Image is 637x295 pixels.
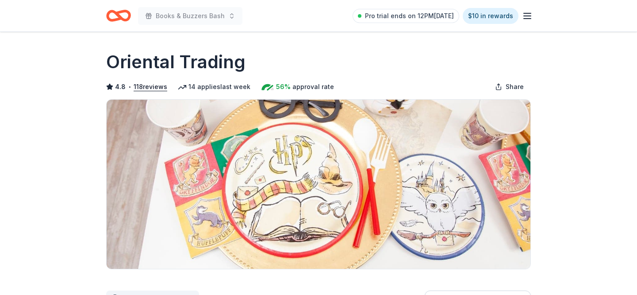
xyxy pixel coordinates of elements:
[128,83,131,90] span: •
[276,82,291,92] span: 56%
[506,82,524,92] span: Share
[106,50,246,74] h1: Oriental Trading
[488,78,531,96] button: Share
[178,82,250,92] div: 14 applies last week
[292,82,334,92] span: approval rate
[156,11,225,21] span: Books & Buzzers Bash
[463,8,518,24] a: $10 in rewards
[365,11,454,21] span: Pro trial ends on 12PM[DATE]
[115,82,126,92] span: 4.8
[134,82,167,92] button: 118reviews
[107,100,530,269] img: Image for Oriental Trading
[106,5,131,26] a: Home
[353,9,459,23] a: Pro trial ends on 12PM[DATE]
[138,7,242,25] button: Books & Buzzers Bash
